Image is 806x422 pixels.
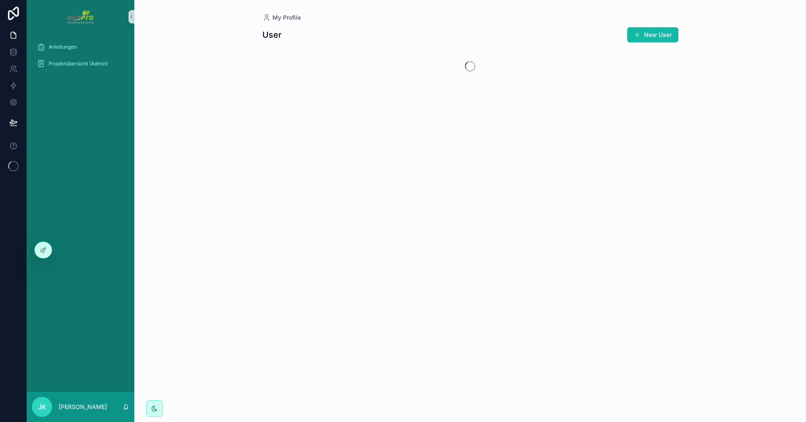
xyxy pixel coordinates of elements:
img: App logo [68,10,93,23]
span: My Profile [272,13,301,22]
h1: User [262,29,282,41]
a: My Profile [262,13,301,22]
p: [PERSON_NAME] [59,403,107,411]
a: Projektübersicht (Admin) [32,56,129,71]
a: Anleitungen [32,39,129,55]
span: Anleitungen [49,44,77,50]
button: New User [627,27,678,42]
span: Projektübersicht (Admin) [49,60,108,67]
span: JK [38,402,46,412]
div: scrollable content [27,34,134,82]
